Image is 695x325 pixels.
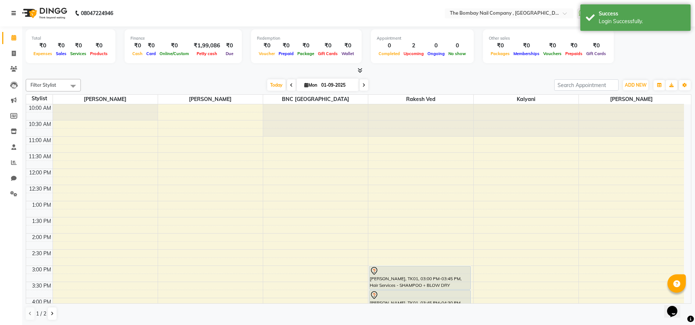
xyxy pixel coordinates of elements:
div: 2:30 PM [31,250,53,257]
div: 1:00 PM [31,201,53,209]
div: ₹0 [257,41,277,50]
div: ₹0 [130,41,144,50]
button: ADD NEW [623,80,648,90]
div: ₹0 [158,41,191,50]
span: ADD NEW [625,82,646,88]
div: 10:00 AM [27,104,53,112]
span: Vouchers [541,51,563,56]
div: ₹0 [88,41,110,50]
span: [PERSON_NAME] [579,95,684,104]
div: ₹0 [144,41,158,50]
div: ₹0 [489,41,512,50]
div: ₹0 [295,41,316,50]
div: Total [32,35,110,41]
div: 11:00 AM [27,137,53,144]
div: ₹0 [32,41,54,50]
iframe: chat widget [664,296,688,318]
div: 10:30 AM [27,120,53,128]
span: No show [447,51,468,56]
span: Kalyani [474,95,578,104]
span: [PERSON_NAME] [53,95,158,104]
span: Due [224,51,235,56]
div: Success [599,10,685,18]
span: Wallet [340,51,356,56]
input: 2025-09-01 [319,80,356,91]
div: 0 [426,41,447,50]
span: Upcoming [402,51,426,56]
span: Services [68,51,88,56]
span: Gift Cards [316,51,340,56]
div: 3:00 PM [31,266,53,274]
div: 0 [447,41,468,50]
span: Filter Stylist [31,82,56,88]
span: Petty cash [195,51,219,56]
div: 12:30 PM [28,185,53,193]
span: Rakesh Ved [368,95,473,104]
div: 12:00 PM [28,169,53,177]
div: ₹0 [340,41,356,50]
div: ₹0 [316,41,340,50]
span: Gift Cards [584,51,608,56]
div: ₹0 [563,41,584,50]
div: Redemption [257,35,356,41]
div: 11:30 AM [27,153,53,160]
div: 4:00 PM [31,298,53,306]
b: 08047224946 [81,3,113,24]
div: Appointment [377,35,468,41]
div: 1:30 PM [31,217,53,225]
div: Other sales [489,35,608,41]
div: 3:30 PM [31,282,53,290]
span: Memberships [512,51,541,56]
span: Packages [489,51,512,56]
span: Cash [130,51,144,56]
div: [PERSON_NAME], TK01, 03:45 PM-04:30 PM, Hair Services - SHAMPOO + BLOW DRY [369,290,470,314]
div: 2 [402,41,426,50]
span: Prepaids [563,51,584,56]
div: ₹0 [584,41,608,50]
div: ₹0 [541,41,563,50]
span: Voucher [257,51,277,56]
span: Mon [302,82,319,88]
span: Card [144,51,158,56]
div: ₹0 [54,41,68,50]
span: Package [295,51,316,56]
div: ₹0 [68,41,88,50]
img: logo [19,3,69,24]
div: ₹0 [223,41,236,50]
div: 0 [377,41,402,50]
span: Ongoing [426,51,447,56]
input: Search Appointment [554,79,619,91]
span: BNC [GEOGRAPHIC_DATA] [263,95,368,104]
div: [PERSON_NAME], TK01, 03:00 PM-03:45 PM, Hair Services - SHAMPOO + BLOW DRY [369,266,470,289]
span: Products [88,51,110,56]
span: 1 / 2 [36,310,46,318]
span: Prepaid [277,51,295,56]
span: Sales [54,51,68,56]
span: Online/Custom [158,51,191,56]
div: Stylist [26,95,53,102]
span: Completed [377,51,402,56]
div: ₹0 [512,41,541,50]
div: 2:00 PM [31,234,53,241]
div: Login Successfully. [599,18,685,25]
div: Finance [130,35,236,41]
div: ₹0 [277,41,295,50]
span: Expenses [32,51,54,56]
span: Today [267,79,286,91]
div: ₹1,99,086 [191,41,223,50]
span: [PERSON_NAME] [158,95,263,104]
